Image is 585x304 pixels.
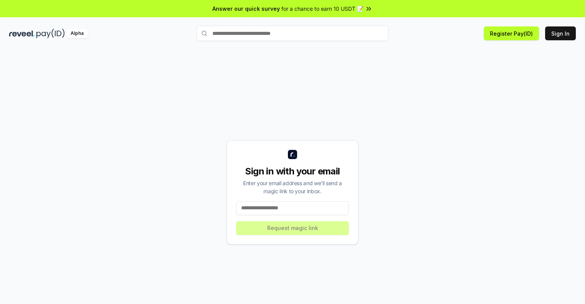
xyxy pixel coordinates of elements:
div: Alpha [66,29,88,38]
img: pay_id [36,29,65,38]
div: Enter your email address and we’ll send a magic link to your inbox. [236,179,349,195]
span: Answer our quick survey [212,5,280,13]
div: Sign in with your email [236,165,349,177]
span: for a chance to earn 10 USDT 📝 [281,5,363,13]
button: Register Pay(ID) [484,26,539,40]
button: Sign In [545,26,576,40]
img: reveel_dark [9,29,35,38]
img: logo_small [288,150,297,159]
